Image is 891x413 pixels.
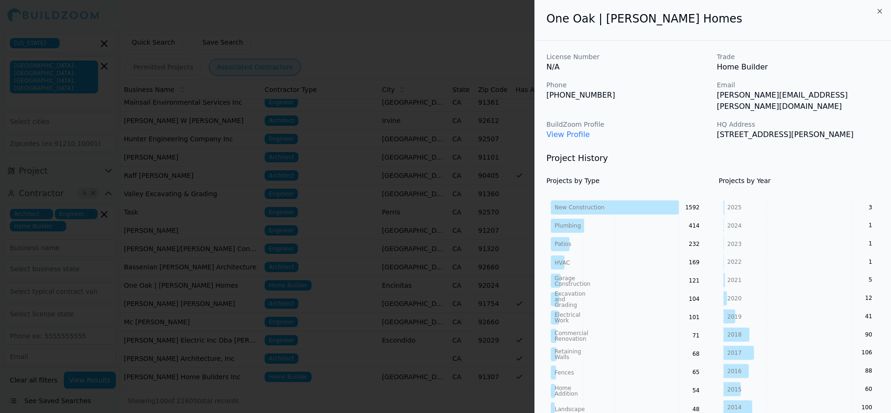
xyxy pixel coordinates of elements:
text: 12 [865,295,872,301]
p: Home Builder [717,61,880,73]
text: 414 [689,222,700,229]
tspan: Excavation [555,291,586,297]
h4: Projects by Year [719,176,880,185]
p: [PERSON_NAME][EMAIL_ADDRESS][PERSON_NAME][DOMAIN_NAME] [717,90,880,112]
text: 232 [689,241,700,247]
p: [STREET_ADDRESS][PERSON_NAME] [717,129,880,140]
tspan: Walls [555,354,569,360]
h2: One Oak | [PERSON_NAME] Homes [546,11,880,26]
p: [PHONE_NUMBER] [546,90,709,101]
text: 169 [689,259,700,266]
tspan: Plumbing [555,222,581,229]
text: 60 [865,386,872,392]
text: 1 [868,222,872,229]
tspan: 2021 [727,277,742,283]
tspan: Addition [555,390,578,397]
tspan: New Construction [555,204,604,211]
a: View Profile [546,130,590,139]
text: 104 [689,296,700,302]
tspan: 2019 [727,314,742,320]
tspan: 2018 [727,331,742,338]
tspan: 2024 [727,222,742,229]
text: 106 [861,349,872,356]
tspan: 2014 [727,404,742,411]
tspan: Commercial [555,330,588,337]
tspan: Garage [555,275,575,282]
tspan: Landscape [555,406,585,413]
p: HQ Address [717,120,880,129]
tspan: 2016 [727,368,742,375]
tspan: 2022 [727,259,742,265]
tspan: HVAC [555,260,570,266]
tspan: Home [555,385,571,391]
h3: Project History [546,152,880,165]
tspan: Retaining [555,348,581,355]
text: 41 [865,313,872,320]
p: Trade [717,52,880,61]
p: Email [717,80,880,90]
tspan: 2017 [727,350,742,356]
tspan: 2020 [727,295,742,302]
text: 88 [865,367,872,374]
tspan: Grading [555,302,577,308]
p: Phone [546,80,709,90]
text: 65 [693,369,700,375]
p: N/A [546,61,709,73]
tspan: Renovation [555,336,586,342]
tspan: Patios [555,241,571,247]
text: 90 [865,331,872,338]
tspan: Construction [555,281,590,287]
text: 1592 [685,204,700,211]
p: License Number [546,52,709,61]
text: 71 [693,332,700,339]
text: 5 [868,276,872,283]
text: 100 [861,404,872,411]
text: 3 [868,204,872,211]
tspan: 2023 [727,241,742,247]
tspan: Electrical [555,312,580,318]
text: 121 [689,277,700,284]
tspan: Work [555,317,569,324]
p: BuildZoom Profile [546,120,709,129]
tspan: Fences [555,369,574,376]
tspan: and [555,296,565,303]
h4: Projects by Type [546,176,707,185]
text: 68 [693,351,700,357]
tspan: 2025 [727,204,742,211]
text: 1 [868,259,872,265]
tspan: 2015 [727,386,742,393]
text: 1 [868,240,872,247]
text: 48 [693,406,700,413]
text: 101 [689,314,700,321]
text: 54 [693,387,700,394]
